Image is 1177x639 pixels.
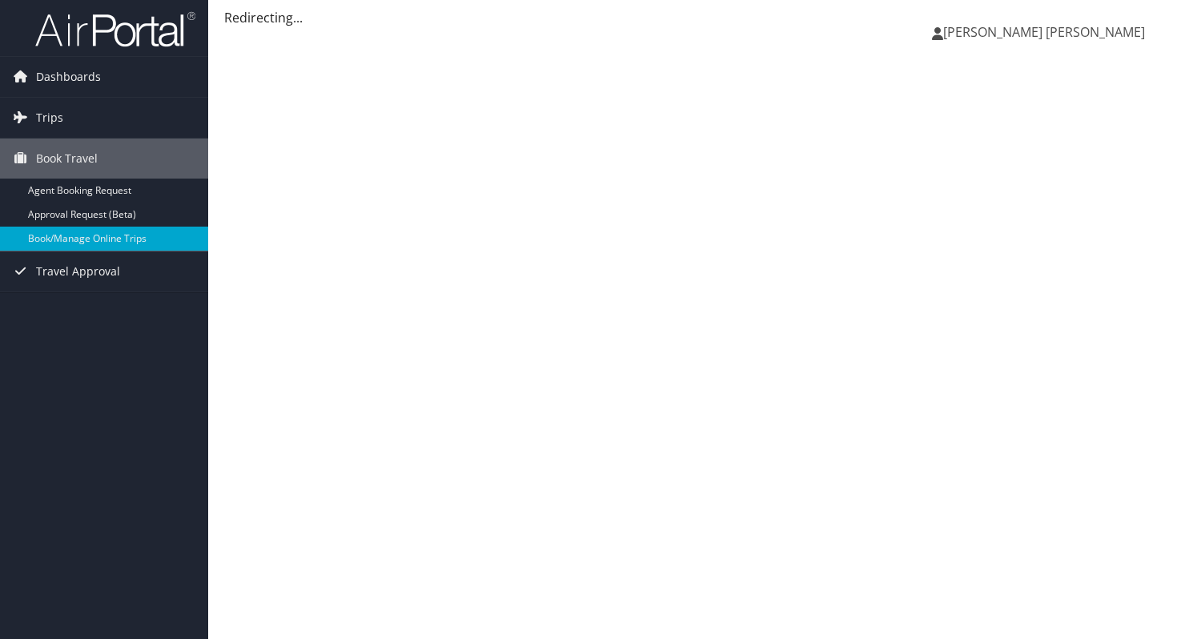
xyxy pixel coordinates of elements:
[36,57,101,97] span: Dashboards
[36,251,120,291] span: Travel Approval
[932,8,1161,56] a: [PERSON_NAME] [PERSON_NAME]
[35,10,195,48] img: airportal-logo.png
[943,23,1145,41] span: [PERSON_NAME] [PERSON_NAME]
[36,98,63,138] span: Trips
[36,139,98,179] span: Book Travel
[224,8,1161,27] div: Redirecting...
